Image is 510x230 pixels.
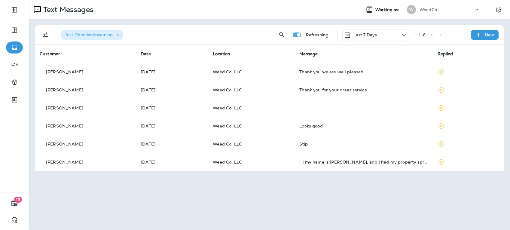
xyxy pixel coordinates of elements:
button: Search Messages [276,29,288,41]
div: Text Direction:Incoming [61,30,123,40]
span: 19 [14,197,22,203]
span: Weed Co. LLC [213,105,242,111]
div: Looks good [299,124,428,128]
div: Stip [299,142,428,146]
p: Aug 8, 2025 03:24 PM [141,69,203,74]
span: Weed Co. LLC [213,159,242,165]
p: [PERSON_NAME] [46,124,83,128]
span: Replied [438,51,453,57]
button: Settings [493,4,504,15]
p: Aug 4, 2025 01:47 PM [141,160,203,164]
div: Thank you for your great service [299,87,428,92]
span: Weed Co. LLC [213,69,242,75]
p: Aug 7, 2025 09:51 AM [141,106,203,110]
span: Location [213,51,230,57]
div: 1 - 6 [419,32,426,37]
p: Text Messages [41,5,93,14]
p: Aug 7, 2025 07:17 AM [141,142,203,146]
span: Weed Co. LLC [213,87,242,93]
span: Date [141,51,151,57]
span: Message [299,51,318,57]
p: Aug 7, 2025 08:10 AM [141,124,203,128]
p: Last 7 Days [353,32,377,37]
p: Aug 8, 2025 02:16 PM [141,87,203,92]
span: Weed Co. LLC [213,123,242,129]
div: Hi my name is Oscar Diaz, and I had my property sprayed for weeds a couple of weeks ago. I still ... [299,160,428,164]
div: Thank you we are well pleased. [299,69,428,74]
button: Filters [40,29,52,41]
span: Weed Co. LLC [213,141,242,147]
p: WeedCo [420,7,437,12]
p: [PERSON_NAME] [46,142,83,146]
div: W [407,5,416,14]
p: [PERSON_NAME] [46,69,83,74]
button: 19 [6,197,23,209]
p: [PERSON_NAME] [46,106,83,110]
p: Refreshing... [306,32,332,37]
span: Text Direction : Incoming [65,32,113,37]
span: Working as: [375,7,401,12]
button: Expand Sidebar [6,4,23,16]
span: Customer [40,51,60,57]
p: [PERSON_NAME] [46,160,83,164]
p: [PERSON_NAME] [46,87,83,92]
p: New [485,32,494,37]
